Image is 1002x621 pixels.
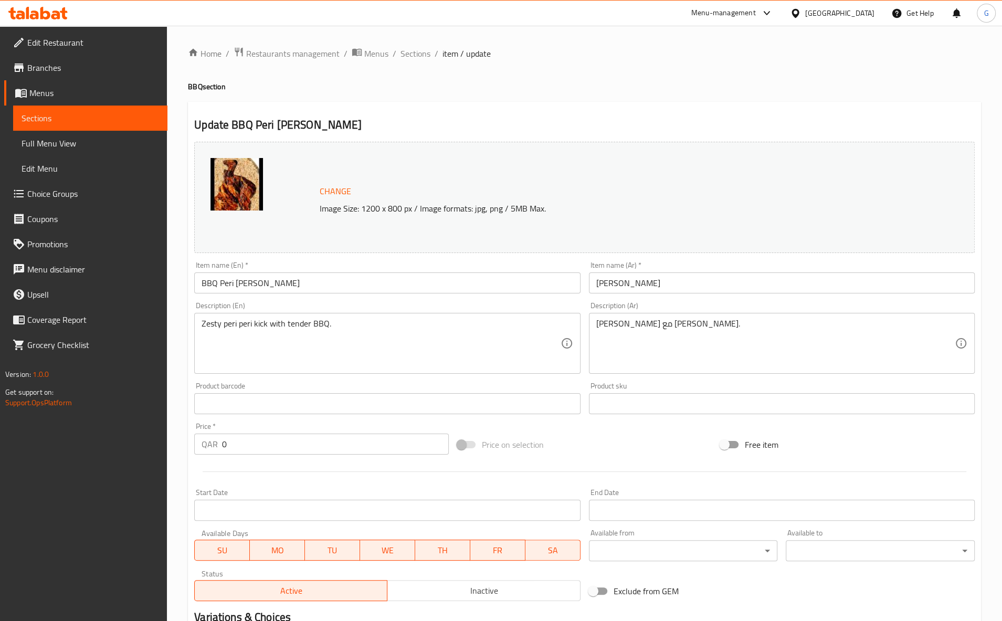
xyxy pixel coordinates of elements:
a: Home [188,47,222,60]
span: 1.0.0 [33,367,49,381]
div: [GEOGRAPHIC_DATA] [805,7,874,19]
li: / [226,47,229,60]
a: Coupons [4,206,167,231]
button: Active [194,580,387,601]
p: QAR [202,438,218,450]
a: Menu disclaimer [4,257,167,282]
textarea: [PERSON_NAME] مع [PERSON_NAME]. [596,319,955,369]
a: Menus [352,47,388,60]
span: Get support on: [5,385,54,399]
button: WE [360,540,415,561]
p: Image Size: 1200 x 800 px / Image formats: jpg, png / 5MB Max. [315,202,877,215]
span: Promotions [27,238,159,250]
a: Full Menu View [13,131,167,156]
a: Promotions [4,231,167,257]
span: MO [254,543,301,558]
a: Sections [13,106,167,131]
div: Menu-management [691,7,756,19]
span: FR [474,543,521,558]
button: MO [250,540,305,561]
span: TU [309,543,356,558]
div: ​ [786,540,975,561]
textarea: Zesty peri peri kick with tender BBQ. [202,319,560,369]
span: Version: [5,367,31,381]
li: / [344,47,347,60]
span: SU [199,543,246,558]
button: SU [194,540,250,561]
input: Please enter product sku [589,393,975,414]
h4: BBQ section [188,81,981,92]
button: TH [415,540,470,561]
span: Upsell [27,288,159,301]
span: Free item [745,438,778,451]
span: Full Menu View [22,137,159,150]
span: Exclude from GEM [614,585,679,597]
li: / [435,47,438,60]
span: WE [364,543,411,558]
span: Menus [364,47,388,60]
span: Edit Menu [22,162,159,175]
span: Menus [29,87,159,99]
input: Enter name En [194,272,580,293]
input: Please enter product barcode [194,393,580,414]
span: Grocery Checklist [27,339,159,351]
span: Sections [22,112,159,124]
a: Upsell [4,282,167,307]
span: Change [320,184,351,199]
span: Active [199,583,383,598]
span: Menu disclaimer [27,263,159,276]
span: TH [419,543,466,558]
div: ​ [589,540,778,561]
img: BBQ_peri_peri_mandhi638936199937916744.jpg [210,158,263,210]
a: Sections [400,47,430,60]
span: Branches [27,61,159,74]
span: Coupons [27,213,159,225]
a: Choice Groups [4,181,167,206]
span: Restaurants management [246,47,340,60]
a: Branches [4,55,167,80]
nav: breadcrumb [188,47,981,60]
h2: Update BBQ Peri [PERSON_NAME] [194,117,975,133]
a: Menus [4,80,167,106]
span: Coverage Report [27,313,159,326]
span: Price on selection [482,438,544,451]
a: Edit Menu [13,156,167,181]
button: SA [525,540,581,561]
li: / [393,47,396,60]
span: G [984,7,988,19]
button: Change [315,181,355,202]
a: Grocery Checklist [4,332,167,357]
span: Choice Groups [27,187,159,200]
a: Coverage Report [4,307,167,332]
input: Enter name Ar [589,272,975,293]
a: Edit Restaurant [4,30,167,55]
span: item / update [442,47,491,60]
button: TU [305,540,360,561]
span: Edit Restaurant [27,36,159,49]
button: FR [470,540,525,561]
span: Inactive [392,583,576,598]
a: Restaurants management [234,47,340,60]
button: Inactive [387,580,580,601]
a: Support.OpsPlatform [5,396,72,409]
span: SA [530,543,576,558]
input: Please enter price [222,434,449,455]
